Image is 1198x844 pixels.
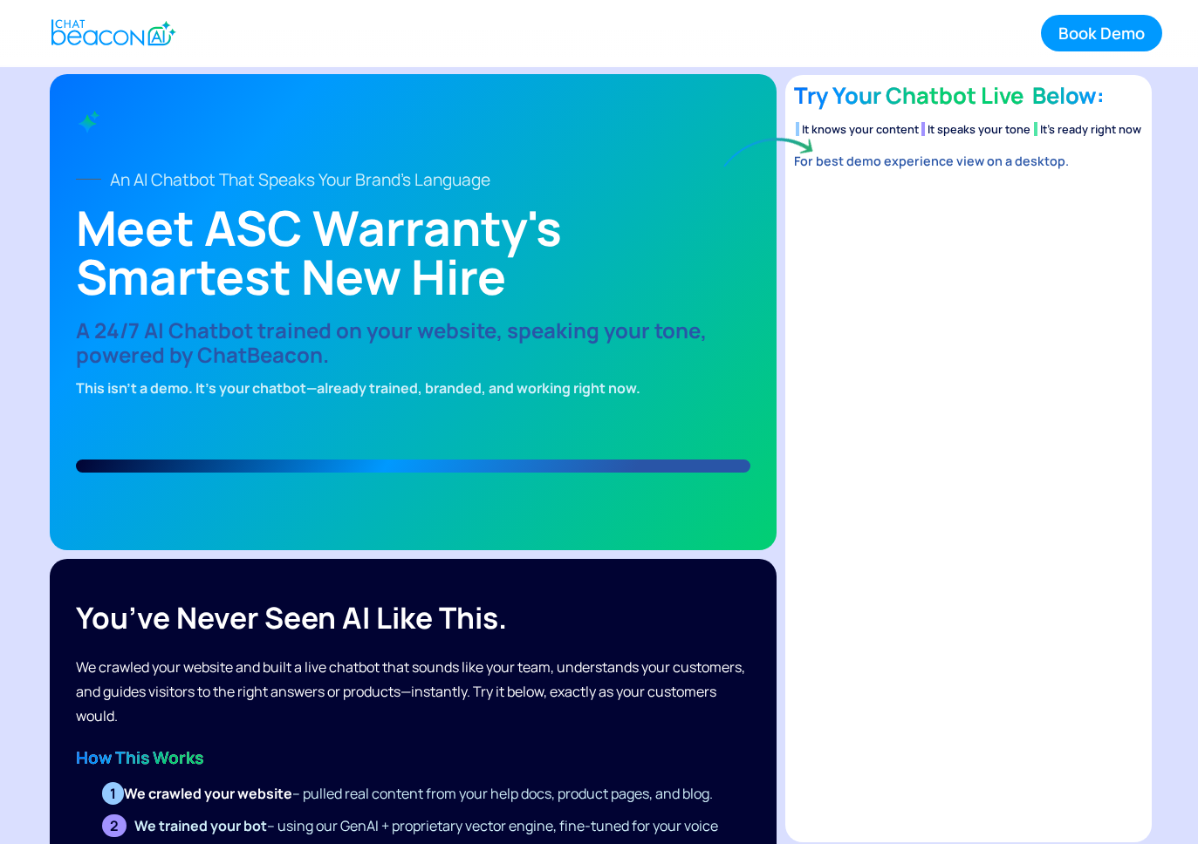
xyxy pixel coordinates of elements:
a: home [37,11,186,54]
strong: We trained your bot [134,816,267,835]
li: It’s ready right now [1034,122,1141,136]
strong: 1 [110,784,116,803]
div: Book Demo [1058,22,1145,44]
strong: 2 [110,816,119,835]
strong: You’ve never seen AI like this. [76,597,507,637]
li: – pulled real content from your help docs, product pages, and blog. [93,779,750,807]
strong: This isn’t a demo. It’s your chatbot—already trained, branded, and working right now. [76,378,640,398]
h1: Meet ASC Warranty's Smartest New Hire [76,203,750,301]
strong: How This Works [76,746,203,769]
strong: We crawled your website [124,784,292,803]
img: Line [76,179,101,180]
div: ‍ [76,745,750,771]
li: It speaks your tone [921,122,1030,136]
div: For best demo experience view on a desktop. [794,145,1143,174]
strong: A 24/7 AI Chatbot trained on your website, speaking your tone, powered by ChatBeacon. [76,316,707,369]
div: We crawled your website and built a live chatbot that sounds like your team, understands your cus... [76,655,750,728]
li: It knows your content [796,122,919,136]
a: Book Demo [1041,15,1162,51]
h4: Try Your Chatbot Live Below: [794,78,1143,113]
strong: An AI Chatbot That Speaks Your Brand's Language [110,168,490,191]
